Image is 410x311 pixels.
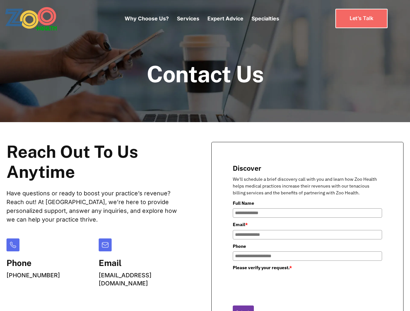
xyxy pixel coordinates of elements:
[125,15,169,22] a: Why Choose Us?
[6,258,60,268] h5: Phone
[233,243,382,250] label: Phone
[207,15,243,22] a: Expert Advice
[6,189,185,224] p: Have questions or ready to boost your practice’s revenue? Reach out! At [GEOGRAPHIC_DATA], we’re ...
[233,200,382,207] label: Full Name
[233,264,382,271] label: Please verify your request.
[177,5,199,32] div: Services
[5,6,75,31] a: home
[335,9,388,28] a: Let’s Talk
[252,15,279,22] a: Specialties
[233,163,382,173] title: Discover
[99,258,186,268] h5: Email
[177,15,199,22] p: Services
[6,142,185,182] h2: Reach Out To Us Anytime
[233,221,382,228] label: Email
[252,5,279,32] div: Specialties
[233,176,382,196] p: We'll schedule a brief discovery call with you and learn how Zoo Health helps medical practices i...
[233,273,331,298] iframe: reCAPTCHA
[99,272,152,287] a: [EMAIL_ADDRESS][DOMAIN_NAME]
[6,272,60,279] a: [PHONE_NUMBER]
[147,62,264,86] h1: Contact Us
